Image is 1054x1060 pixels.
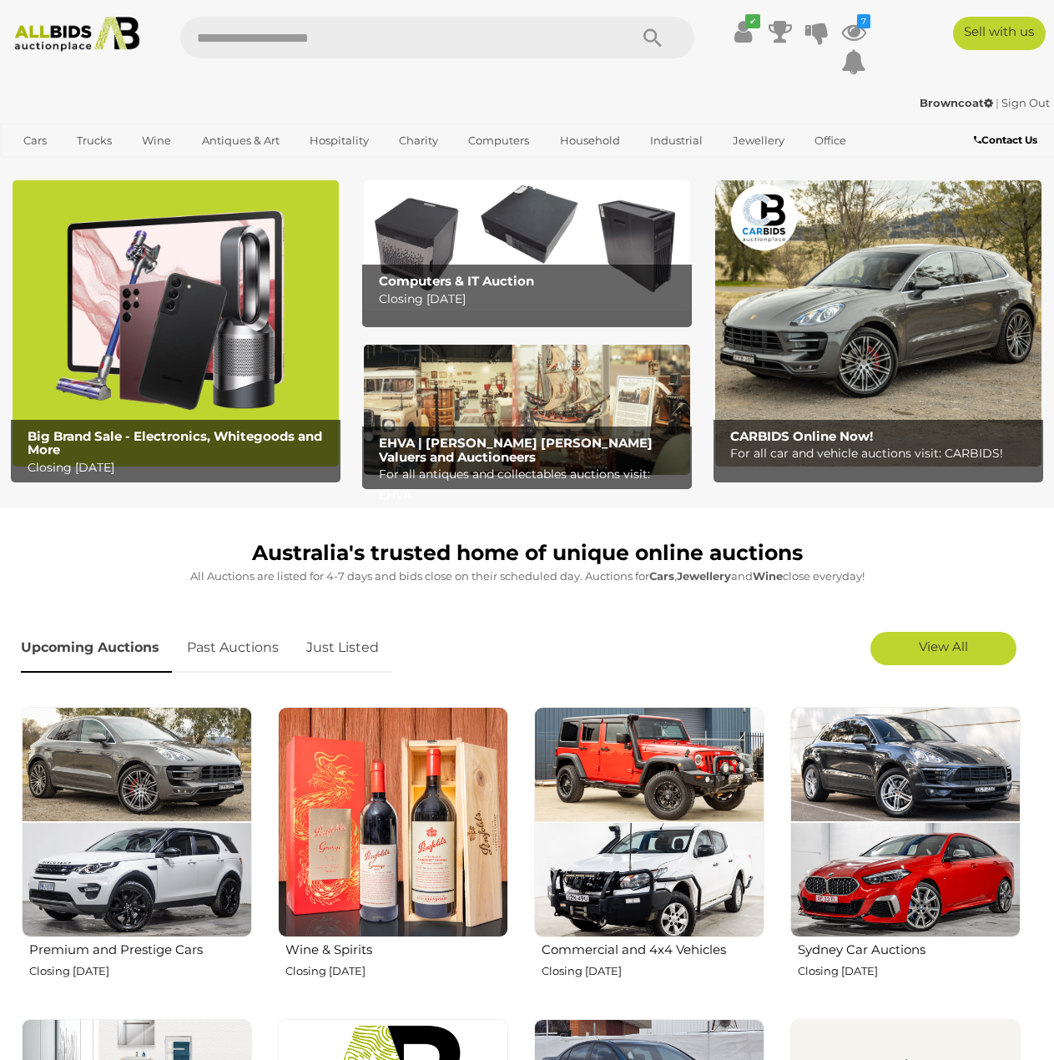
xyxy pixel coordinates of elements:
a: ✔ [731,17,756,47]
a: Sports [13,154,68,182]
a: Industrial [639,127,714,154]
p: Closing [DATE] [28,457,333,478]
p: Closing [DATE] [285,962,508,981]
a: Hospitality [299,127,380,154]
strong: Wine [753,569,783,583]
a: Household [549,127,631,154]
img: Wine & Spirits [278,707,508,937]
a: Wine [131,127,182,154]
a: Premium and Prestige Cars Closing [DATE] [21,706,252,1006]
strong: Browncoat [920,96,993,109]
a: EHVA | Evans Hastings Valuers and Auctioneers EHVA | [PERSON_NAME] [PERSON_NAME] Valuers and Auct... [364,345,690,476]
p: For all car and vehicle auctions visit: CARBIDS! [730,443,1036,464]
p: Closing [DATE] [542,962,764,981]
a: Browncoat [920,96,996,109]
a: Wine & Spirits Closing [DATE] [277,706,508,1006]
b: Contact Us [974,134,1037,146]
a: Sell with us [953,17,1046,50]
span: | [996,96,999,109]
strong: Jewellery [677,569,731,583]
a: Computers [457,127,540,154]
img: Commercial and 4x4 Vehicles [534,707,764,937]
a: [GEOGRAPHIC_DATA] [77,154,217,182]
a: Past Auctions [174,623,291,673]
h2: Premium and Prestige Cars [29,939,252,957]
p: For all antiques and collectables auctions visit: EHVA [379,464,684,506]
span: View All [919,639,968,654]
h1: Australia's trusted home of unique online auctions [21,542,1033,565]
a: Antiques & Art [191,127,290,154]
p: Closing [DATE] [798,962,1021,981]
a: Sign Out [1001,96,1050,109]
a: Contact Us [974,131,1041,149]
i: ✔ [745,14,760,28]
a: View All [870,632,1016,665]
b: Big Brand Sale - Electronics, Whitegoods and More [28,428,322,458]
a: Just Listed [294,623,391,673]
a: Big Brand Sale - Electronics, Whitegoods and More Big Brand Sale - Electronics, Whitegoods and Mo... [13,180,339,467]
img: Allbids.com.au [8,17,147,52]
img: Premium and Prestige Cars [22,707,252,937]
h2: Wine & Spirits [285,939,508,957]
a: Sydney Car Auctions Closing [DATE] [789,706,1021,1006]
b: CARBIDS Online Now! [730,428,873,444]
a: Office [804,127,857,154]
a: CARBIDS Online Now! CARBIDS Online Now! For all car and vehicle auctions visit: CARBIDS! [715,180,1041,467]
strong: Cars [649,569,674,583]
b: Computers & IT Auction [379,273,534,289]
img: EHVA | Evans Hastings Valuers and Auctioneers [364,345,690,476]
img: Sydney Car Auctions [790,707,1021,937]
h2: Commercial and 4x4 Vehicles [542,939,764,957]
p: All Auctions are listed for 4-7 days and bids close on their scheduled day. Auctions for , and cl... [21,567,1033,586]
i: 7 [857,14,870,28]
b: EHVA | [PERSON_NAME] [PERSON_NAME] Valuers and Auctioneers [379,435,653,465]
img: Computers & IT Auction [364,180,690,310]
img: CARBIDS Online Now! [715,180,1041,467]
a: 7 [841,17,866,47]
h2: Sydney Car Auctions [798,939,1021,957]
a: Jewellery [722,127,795,154]
a: Charity [388,127,449,154]
a: Computers & IT Auction Computers & IT Auction Closing [DATE] [364,180,690,310]
a: Trucks [66,127,123,154]
p: Closing [DATE] [379,289,684,310]
button: Search [611,17,694,58]
a: Upcoming Auctions [21,623,172,673]
img: Big Brand Sale - Electronics, Whitegoods and More [13,180,339,467]
p: Closing [DATE] [29,962,252,981]
a: Cars [13,127,58,154]
a: Commercial and 4x4 Vehicles Closing [DATE] [533,706,764,1006]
